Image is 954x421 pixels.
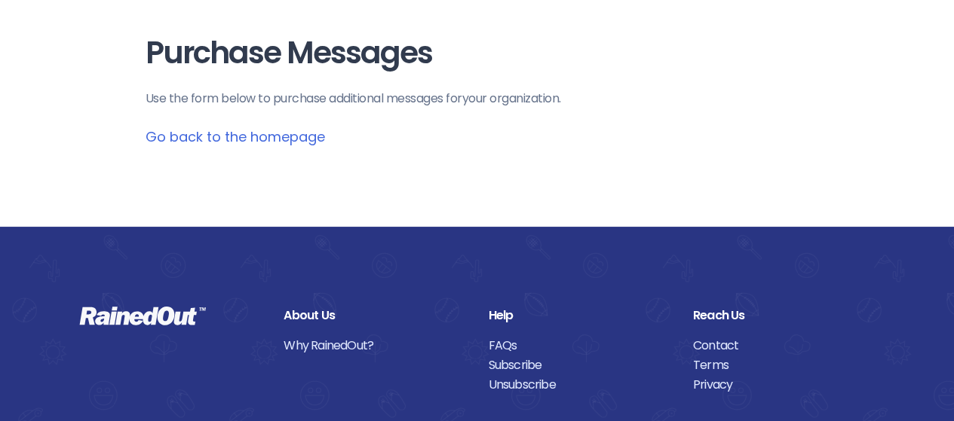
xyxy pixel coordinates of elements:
[489,306,670,325] div: Help
[489,355,670,375] a: Subscribe
[284,336,465,355] a: Why RainedOut?
[693,355,875,375] a: Terms
[284,306,465,325] div: About Us
[489,375,670,395] a: Unsubscribe
[146,36,809,70] h1: Purchase Messages
[693,336,875,355] a: Contact
[489,336,670,355] a: FAQs
[146,90,809,108] p: Use the form below to purchase additional messages for your organization .
[693,375,875,395] a: Privacy
[693,306,875,325] div: Reach Us
[146,127,325,146] a: Go back to the homepage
